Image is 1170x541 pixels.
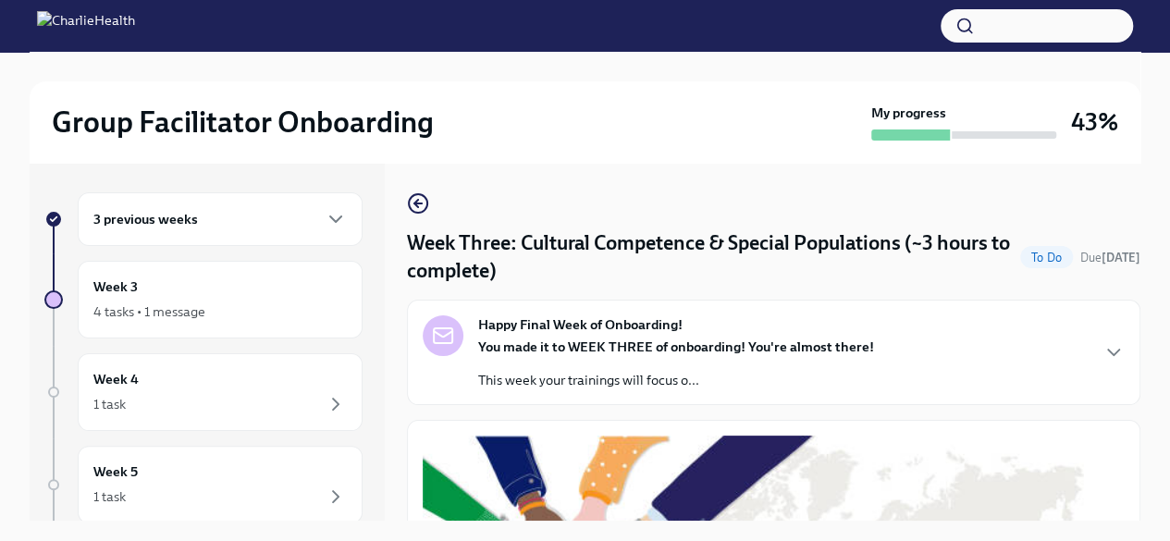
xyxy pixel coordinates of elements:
[1102,251,1140,264] strong: [DATE]
[871,104,946,122] strong: My progress
[1080,251,1140,264] span: Due
[478,338,874,355] strong: You made it to WEEK THREE of onboarding! You're almost there!
[44,353,363,431] a: Week 41 task
[52,104,434,141] h2: Group Facilitator Onboarding
[407,229,1013,285] h4: Week Three: Cultural Competence & Special Populations (~3 hours to complete)
[93,395,126,413] div: 1 task
[478,371,874,389] p: This week your trainings will focus o...
[78,192,363,246] div: 3 previous weeks
[1071,105,1118,139] h3: 43%
[93,209,198,229] h6: 3 previous weeks
[44,446,363,523] a: Week 51 task
[1080,249,1140,266] span: September 1st, 2025 09:00
[93,302,205,321] div: 4 tasks • 1 message
[93,487,126,506] div: 1 task
[93,369,139,389] h6: Week 4
[1020,251,1073,264] span: To Do
[44,261,363,338] a: Week 34 tasks • 1 message
[478,315,683,334] strong: Happy Final Week of Onboarding!
[37,11,135,41] img: CharlieHealth
[93,461,138,482] h6: Week 5
[93,277,138,297] h6: Week 3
